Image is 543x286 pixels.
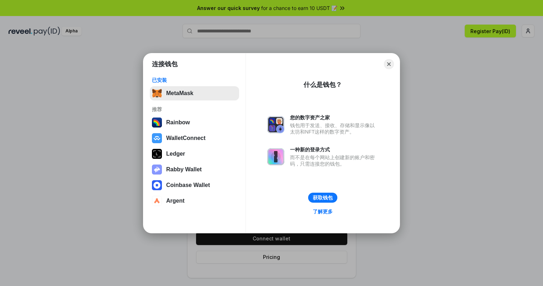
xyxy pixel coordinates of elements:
div: 已安装 [152,77,237,83]
button: 获取钱包 [308,193,337,203]
img: svg+xml,%3Csvg%20width%3D%2228%22%20height%3D%2228%22%20viewBox%3D%220%200%2028%2028%22%20fill%3D... [152,180,162,190]
div: Ledger [166,151,185,157]
div: 了解更多 [313,208,333,215]
div: 获取钱包 [313,194,333,201]
div: WalletConnect [166,135,206,141]
div: 您的数字资产之家 [290,114,378,121]
img: svg+xml,%3Csvg%20width%3D%2228%22%20height%3D%2228%22%20viewBox%3D%220%200%2028%2028%22%20fill%3D... [152,196,162,206]
button: Coinbase Wallet [150,178,239,192]
div: Rainbow [166,119,190,126]
img: svg+xml,%3Csvg%20xmlns%3D%22http%3A%2F%2Fwww.w3.org%2F2000%2Fsvg%22%20fill%3D%22none%22%20viewBox... [267,116,284,133]
div: Coinbase Wallet [166,182,210,188]
div: Argent [166,198,185,204]
h1: 连接钱包 [152,60,178,68]
div: 钱包用于发送、接收、存储和显示像以太坊和NFT这样的数字资产。 [290,122,378,135]
button: Rainbow [150,115,239,130]
img: svg+xml,%3Csvg%20fill%3D%22none%22%20height%3D%2233%22%20viewBox%3D%220%200%2035%2033%22%20width%... [152,88,162,98]
a: 了解更多 [309,207,337,216]
img: svg+xml,%3Csvg%20width%3D%22120%22%20height%3D%22120%22%20viewBox%3D%220%200%20120%20120%22%20fil... [152,118,162,128]
img: svg+xml,%3Csvg%20xmlns%3D%22http%3A%2F%2Fwww.w3.org%2F2000%2Fsvg%22%20fill%3D%22none%22%20viewBox... [267,148,284,165]
div: Rabby Wallet [166,166,202,173]
button: Rabby Wallet [150,162,239,177]
div: 推荐 [152,106,237,113]
img: svg+xml,%3Csvg%20width%3D%2228%22%20height%3D%2228%22%20viewBox%3D%220%200%2028%2028%22%20fill%3D... [152,133,162,143]
button: WalletConnect [150,131,239,145]
div: 而不是在每个网站上创建新的账户和密码，只需连接您的钱包。 [290,154,378,167]
div: 什么是钱包？ [304,80,342,89]
button: MetaMask [150,86,239,100]
button: Ledger [150,147,239,161]
img: svg+xml,%3Csvg%20xmlns%3D%22http%3A%2F%2Fwww.w3.org%2F2000%2Fsvg%22%20width%3D%2228%22%20height%3... [152,149,162,159]
div: 一种新的登录方式 [290,146,378,153]
button: Close [384,59,394,69]
div: MetaMask [166,90,193,97]
button: Argent [150,194,239,208]
img: svg+xml,%3Csvg%20xmlns%3D%22http%3A%2F%2Fwww.w3.org%2F2000%2Fsvg%22%20fill%3D%22none%22%20viewBox... [152,165,162,175]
